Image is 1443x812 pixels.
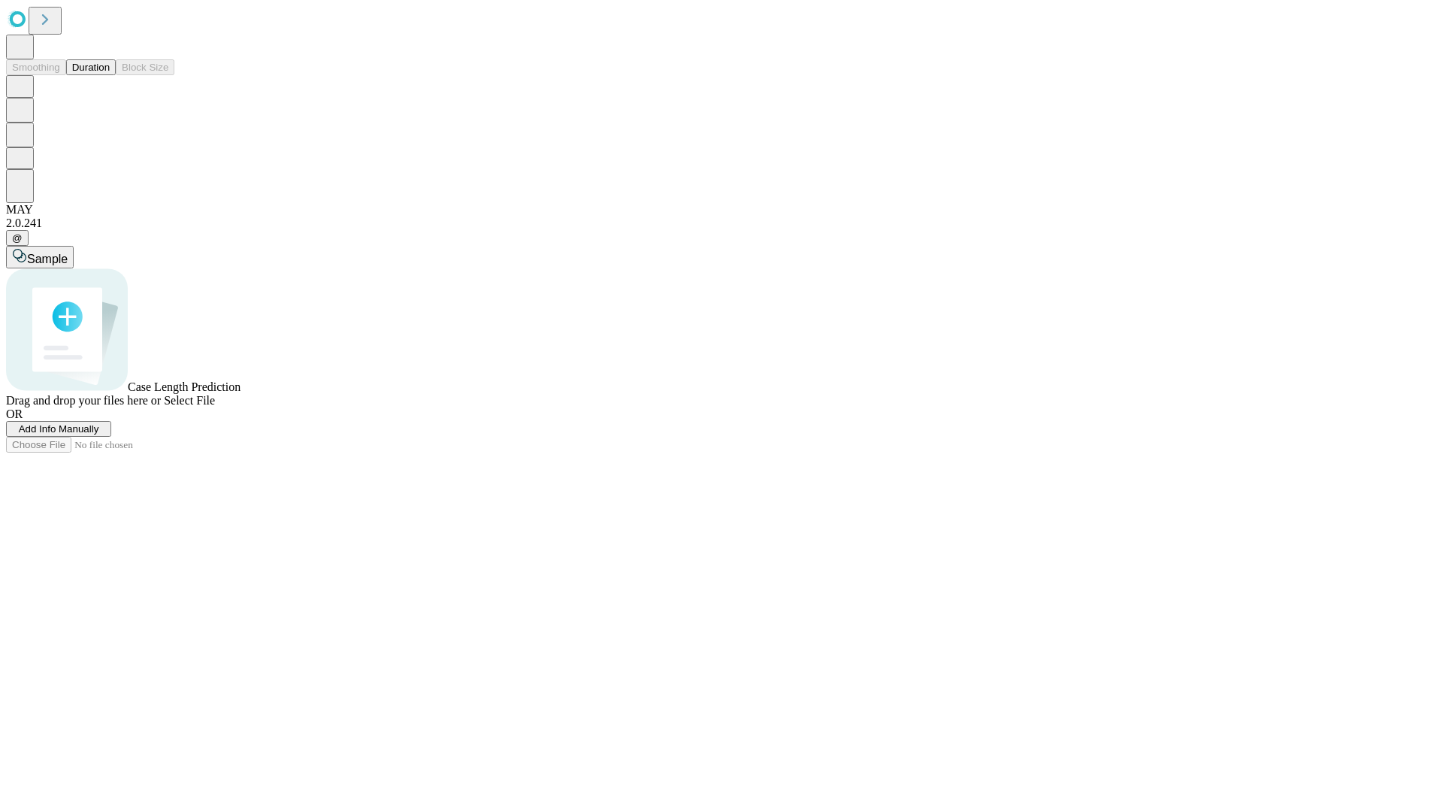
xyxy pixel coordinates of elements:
[6,203,1437,217] div: MAY
[164,394,215,407] span: Select File
[6,230,29,246] button: @
[6,408,23,420] span: OR
[6,394,161,407] span: Drag and drop your files here or
[6,246,74,268] button: Sample
[66,59,116,75] button: Duration
[6,217,1437,230] div: 2.0.241
[128,380,240,393] span: Case Length Prediction
[12,232,23,244] span: @
[27,253,68,265] span: Sample
[6,421,111,437] button: Add Info Manually
[116,59,174,75] button: Block Size
[6,59,66,75] button: Smoothing
[19,423,99,435] span: Add Info Manually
